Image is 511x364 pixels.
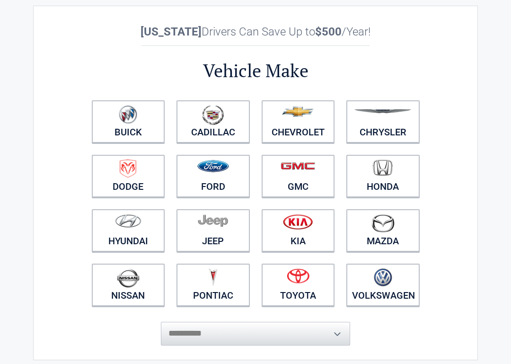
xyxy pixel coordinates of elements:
b: $500 [315,25,342,38]
a: Chevrolet [262,100,335,143]
h2: Drivers Can Save Up to /Year [86,25,425,38]
img: jeep [198,214,228,227]
img: kia [283,214,313,230]
a: Nissan [92,264,165,306]
b: [US_STATE] [141,25,202,38]
a: Honda [346,155,420,197]
a: GMC [262,155,335,197]
img: nissan [117,268,140,288]
img: toyota [287,268,309,284]
h2: Vehicle Make [86,59,425,83]
img: chrysler [354,109,412,114]
a: Toyota [262,264,335,306]
img: honda [373,160,393,176]
img: mazda [371,214,395,232]
a: Ford [176,155,250,197]
a: Pontiac [176,264,250,306]
img: volkswagen [374,268,392,287]
a: Kia [262,209,335,252]
img: cadillac [202,105,224,125]
a: Hyundai [92,209,165,252]
img: pontiac [208,268,218,286]
a: Chrysler [346,100,420,143]
a: Dodge [92,155,165,197]
a: Cadillac [176,100,250,143]
img: ford [197,160,229,172]
img: gmc [281,162,315,170]
a: Mazda [346,209,420,252]
a: Buick [92,100,165,143]
img: chevrolet [282,107,314,117]
img: buick [119,105,137,124]
a: Volkswagen [346,264,420,306]
img: hyundai [115,214,141,228]
a: Jeep [176,209,250,252]
img: dodge [120,160,136,178]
